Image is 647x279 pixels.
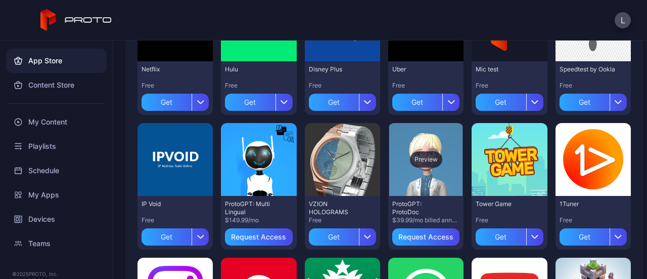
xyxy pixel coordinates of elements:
[476,94,526,111] div: Get
[6,158,107,183] a: Schedule
[225,228,292,246] button: Request Access
[392,94,442,111] div: Get
[142,82,209,90] div: Free
[225,90,292,111] button: Get
[142,94,192,111] div: Get
[392,82,459,90] div: Free
[476,90,543,111] button: Get
[476,200,531,208] div: Tower Game
[476,216,543,224] div: Free
[410,151,442,168] div: Preview
[392,216,459,224] div: $39.99/mo billed annually
[560,82,627,90] div: Free
[225,200,281,216] div: ProtoGPT: Multi Lingual
[6,110,107,134] a: My Content
[476,228,526,246] div: Get
[398,233,453,241] div: Request Access
[560,228,610,246] div: Get
[309,200,364,216] div: VZION HOLOGRAMS
[309,90,376,111] button: Get
[309,216,376,224] div: Free
[225,65,281,73] div: Hulu
[6,134,107,158] a: Playlists
[142,228,192,246] div: Get
[476,65,531,73] div: Mic test
[142,224,209,246] button: Get
[142,65,197,73] div: Netflix
[6,207,107,231] a: Devices
[560,224,627,246] button: Get
[560,94,610,111] div: Get
[560,65,615,73] div: Speedtest by Ookla
[12,270,101,278] div: © 2025 PROTO, Inc.
[142,90,209,111] button: Get
[142,216,209,224] div: Free
[392,228,459,246] button: Request Access
[309,65,364,73] div: Disney Plus
[309,82,376,90] div: Free
[6,73,107,97] a: Content Store
[392,90,459,111] button: Get
[560,200,615,208] div: 1Tuner
[615,12,631,28] button: L
[560,216,627,224] div: Free
[225,216,292,224] div: $149.99/mo
[476,82,543,90] div: Free
[560,90,627,111] button: Get
[225,94,275,111] div: Get
[6,231,107,256] a: Teams
[309,224,376,246] button: Get
[142,200,197,208] div: IP Void
[231,233,286,241] div: Request Access
[309,94,359,111] div: Get
[6,49,107,73] a: App Store
[392,65,448,73] div: Uber
[6,183,107,207] a: My Apps
[476,224,543,246] button: Get
[225,82,292,90] div: Free
[309,228,359,246] div: Get
[392,200,448,216] div: ProtoGPT: ProtoDoc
